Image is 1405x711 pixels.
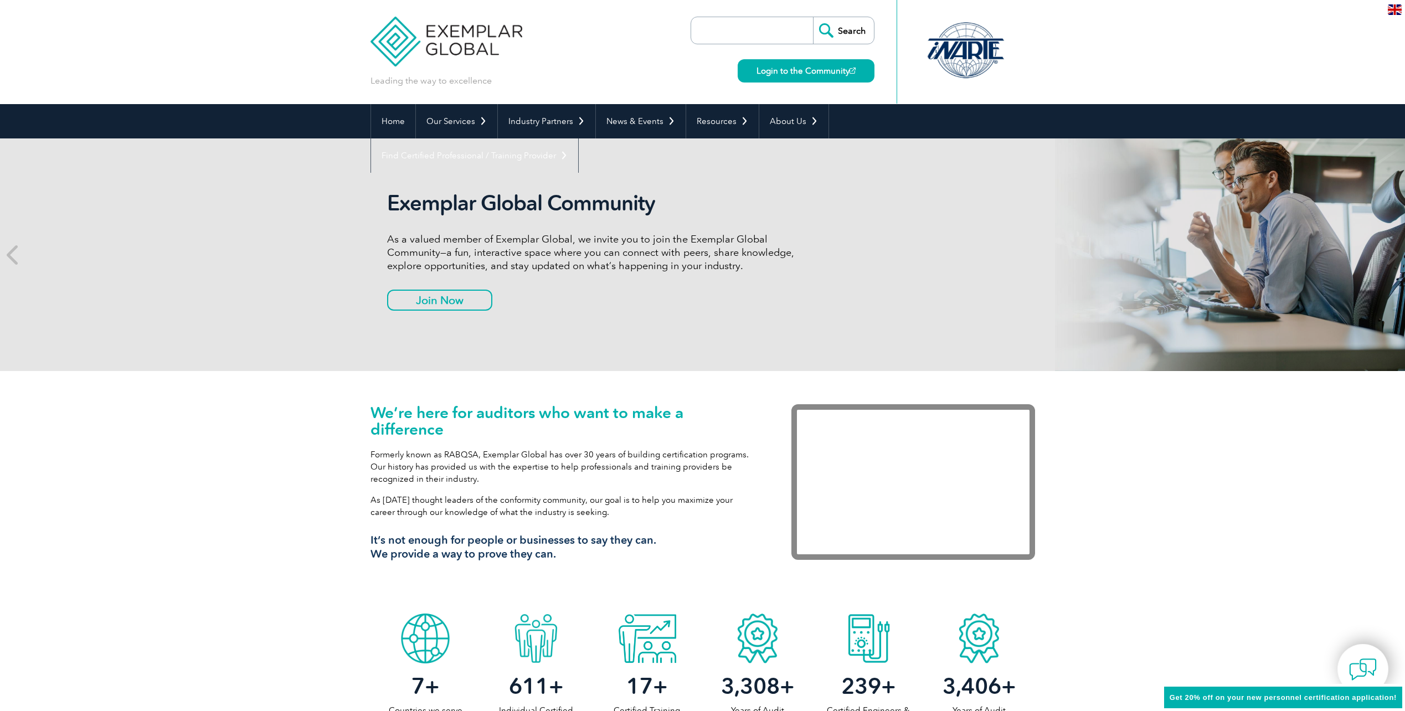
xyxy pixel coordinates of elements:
[813,677,924,695] h2: +
[841,673,881,699] span: 239
[387,233,802,272] p: As a valued member of Exemplar Global, we invite you to join the Exemplar Global Community—a fun,...
[702,677,813,695] h2: +
[370,75,492,87] p: Leading the way to excellence
[924,677,1035,695] h2: +
[371,104,415,138] a: Home
[481,677,591,695] h2: +
[813,17,874,44] input: Search
[370,677,481,695] h2: +
[370,449,758,485] p: Formerly known as RABQSA, Exemplar Global has over 30 years of building certification programs. O...
[850,68,856,74] img: open_square.png
[721,673,780,699] span: 3,308
[626,673,653,699] span: 17
[387,190,802,216] h2: Exemplar Global Community
[498,104,595,138] a: Industry Partners
[387,290,492,311] a: Join Now
[738,59,874,83] a: Login to the Community
[759,104,828,138] a: About Us
[370,533,758,561] h3: It’s not enough for people or businesses to say they can. We provide a way to prove they can.
[509,673,549,699] span: 611
[591,677,702,695] h2: +
[1349,656,1377,683] img: contact-chat.png
[791,404,1035,560] iframe: Exemplar Global: Working together to make a difference
[686,104,759,138] a: Resources
[943,673,1001,699] span: 3,406
[370,494,758,518] p: As [DATE] thought leaders of the conformity community, our goal is to help you maximize your care...
[411,673,425,699] span: 7
[416,104,497,138] a: Our Services
[596,104,686,138] a: News & Events
[1388,4,1402,15] img: en
[370,404,758,437] h1: We’re here for auditors who want to make a difference
[1170,693,1397,702] span: Get 20% off on your new personnel certification application!
[371,138,578,173] a: Find Certified Professional / Training Provider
